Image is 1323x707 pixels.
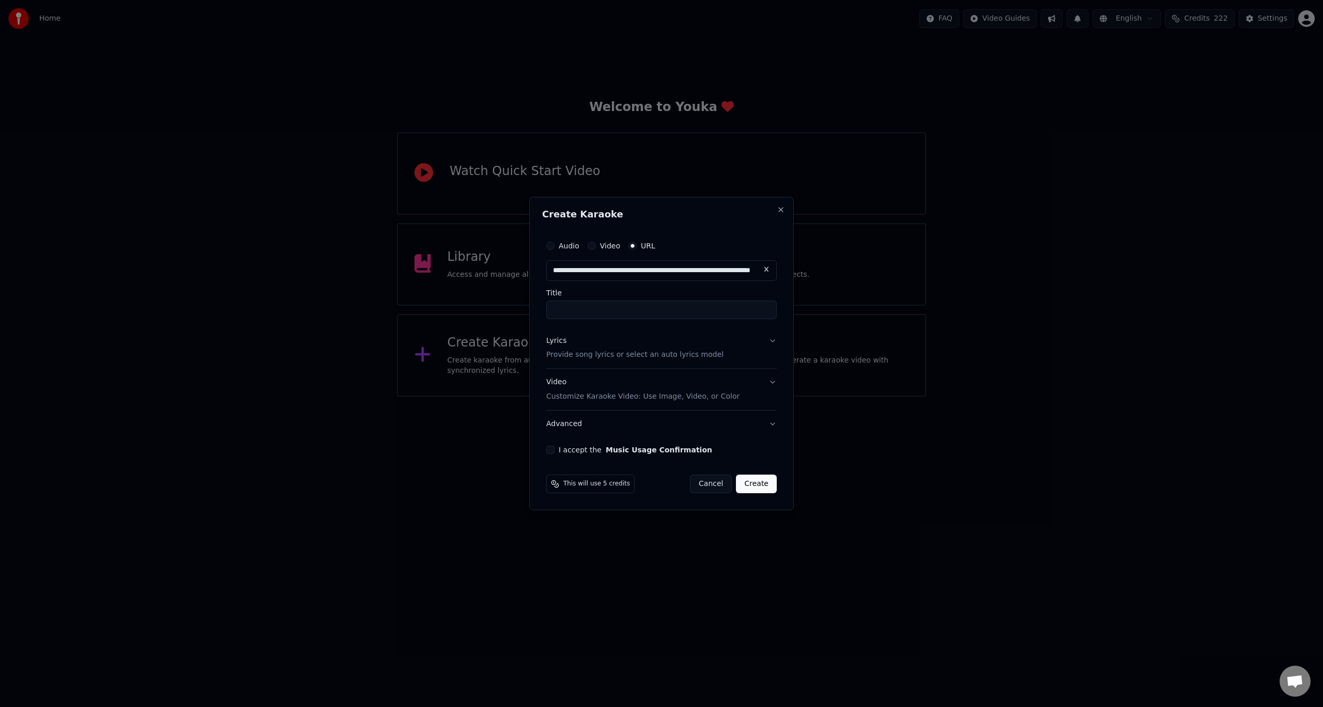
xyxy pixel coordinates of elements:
button: LyricsProvide song lyrics or select an auto lyrics model [546,327,777,369]
label: Title [546,289,777,296]
button: Advanced [546,411,777,437]
div: Video [546,378,740,402]
span: This will use 5 credits [563,480,630,488]
label: Audio [559,242,579,249]
button: VideoCustomize Karaoke Video: Use Image, Video, or Color [546,369,777,411]
label: URL [641,242,655,249]
h2: Create Karaoke [542,210,781,219]
button: Cancel [690,475,732,493]
label: I accept the [559,446,712,453]
div: Lyrics [546,336,566,346]
p: Provide song lyrics or select an auto lyrics model [546,350,724,360]
p: Customize Karaoke Video: Use Image, Video, or Color [546,391,740,402]
label: Video [600,242,620,249]
button: Create [736,475,777,493]
button: I accept the [606,446,712,453]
